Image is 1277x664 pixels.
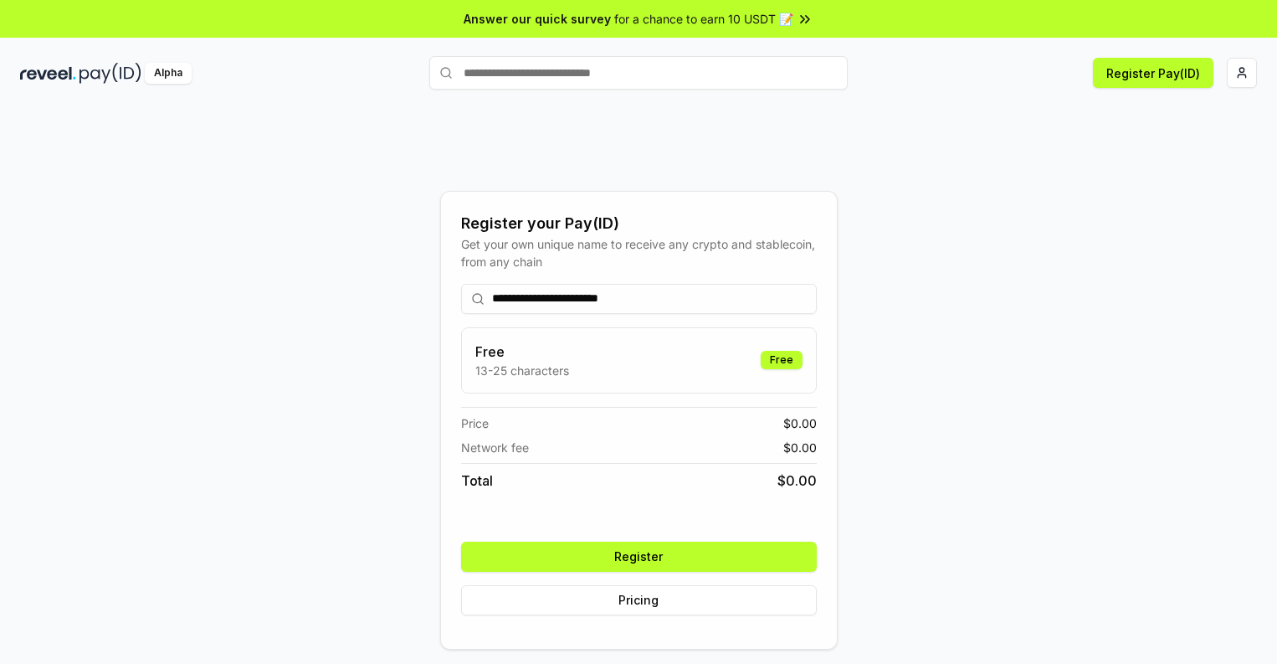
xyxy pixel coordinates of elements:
[461,439,529,456] span: Network fee
[461,585,817,615] button: Pricing
[461,542,817,572] button: Register
[20,63,76,84] img: reveel_dark
[79,63,141,84] img: pay_id
[761,351,803,369] div: Free
[145,63,192,84] div: Alpha
[783,414,817,432] span: $ 0.00
[461,235,817,270] div: Get your own unique name to receive any crypto and stablecoin, from any chain
[777,471,817,491] span: $ 0.00
[783,439,817,456] span: $ 0.00
[475,362,569,379] p: 13-25 characters
[461,212,817,235] div: Register your Pay(ID)
[614,10,793,28] span: for a chance to earn 10 USDT 📝
[464,10,611,28] span: Answer our quick survey
[461,414,489,432] span: Price
[1093,58,1213,88] button: Register Pay(ID)
[461,471,493,491] span: Total
[475,342,569,362] h3: Free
